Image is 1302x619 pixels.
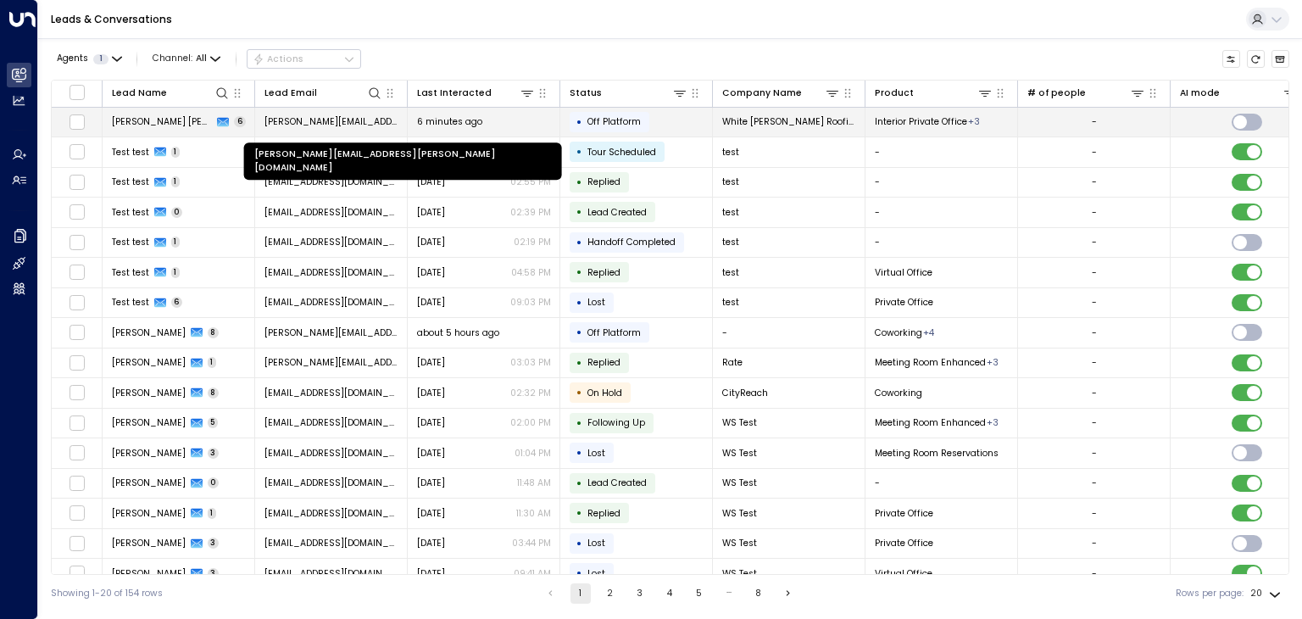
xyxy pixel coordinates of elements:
span: Toggle select row [69,385,85,401]
div: Company Name [722,85,841,101]
span: Toggle select row [69,174,85,190]
div: - [1092,477,1097,489]
span: 1 [171,237,181,248]
span: Replied [587,266,620,279]
span: Handoff Completed [587,236,676,248]
span: Meeting Room Enhanced [875,356,986,369]
span: Toggle select row [69,445,85,461]
span: Off Platform [587,115,641,128]
div: Product [875,85,993,101]
button: Go to page 4 [659,583,680,604]
p: 11:48 AM [517,477,551,489]
p: 01:04 PM [515,447,551,460]
span: Test test [112,176,149,188]
span: Chase Windebank [112,387,186,399]
div: - [1092,206,1097,219]
span: Mar 21, 2025 [417,266,445,279]
span: jtiemeier@workspacestrat.com [264,447,398,460]
span: 3 [208,538,220,549]
span: Private Office [875,507,933,520]
span: test [722,266,739,279]
a: Leads & Conversations [51,12,172,26]
span: Yesterday [417,416,445,429]
span: 0 [208,477,220,488]
span: 1 [208,357,217,368]
span: test@test.com [264,176,398,188]
div: Lead Email [264,85,383,101]
div: • [576,201,582,223]
div: Lead Name [112,86,167,101]
p: 11:30 AM [516,507,551,520]
p: 02:39 PM [510,206,551,219]
div: AI mode [1180,86,1220,101]
button: Actions [247,49,361,70]
p: 03:44 PM [512,537,551,549]
span: Virtual Office [875,266,932,279]
span: Tour Scheduled [587,146,656,159]
span: test@test.com [264,206,398,219]
button: page 1 [570,583,591,604]
div: - [1092,507,1097,520]
span: Victor Roman [112,326,186,339]
span: Meeting Room Enhanced [875,416,986,429]
span: Jul 23, 2025 [417,477,445,489]
div: - [1092,356,1097,369]
span: test [722,176,739,188]
button: Channel:All [147,50,225,68]
div: Status [570,85,688,101]
span: 1 [93,54,108,64]
span: jtiemeier@workspacestrat.com [264,477,398,489]
p: 02:19 PM [514,236,551,248]
span: On Hold [587,387,622,399]
span: test [722,206,739,219]
span: 6 minutes ago [417,115,482,128]
td: - [865,137,1018,167]
div: - [1092,146,1097,159]
span: All [196,53,207,64]
span: WS Test [722,447,757,460]
div: - [1092,567,1097,580]
nav: pagination navigation [540,583,799,604]
p: 03:03 PM [510,356,551,369]
span: 0 [171,207,183,218]
span: Toggle select row [69,566,85,582]
div: • [576,412,582,434]
span: WS Test [722,416,757,429]
div: - [1092,537,1097,549]
span: Off Platform [587,326,641,339]
span: WS Test [722,507,757,520]
span: Refresh [1247,50,1266,69]
div: # of people [1027,86,1086,101]
span: sam.garcia@rate.com [264,356,398,369]
span: 3 [208,448,220,459]
span: WS Test [722,567,757,580]
span: Test test [112,266,149,279]
span: Jason Tiemeier [112,477,186,489]
span: Toggle select row [69,114,85,130]
div: 20 [1250,583,1284,604]
span: Private Office [875,296,933,309]
div: Private Office,Two person Private Office,Window Private Office [968,115,980,128]
label: Rows per page: [1176,587,1244,600]
button: Agents1 [51,50,126,68]
div: Company Name [722,86,802,101]
span: chase@cityreach.us [264,387,398,399]
span: 5 [208,417,219,428]
p: 09:03 PM [510,296,551,309]
div: # of people [1027,85,1146,101]
span: Lost [587,296,605,309]
span: Jul 23, 2025 [417,507,445,520]
span: Yesterday [417,387,445,399]
span: 6 [234,116,246,127]
span: Coworking [875,387,922,399]
span: Jul 18, 2024 [417,296,445,309]
span: Yesterday [417,176,445,188]
span: jtiemeier@workspacestrat.com [264,537,398,549]
span: Rate [722,356,743,369]
span: Private Office [875,537,933,549]
span: Dan Crystal [112,115,213,128]
div: Last Interacted [417,86,492,101]
span: Channel: [147,50,225,68]
div: • [576,472,582,494]
div: Button group with a nested menu [247,49,361,70]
